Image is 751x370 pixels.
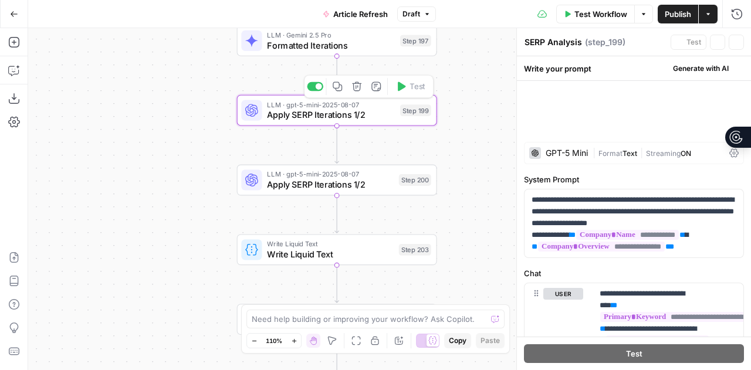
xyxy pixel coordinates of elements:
[444,333,471,348] button: Copy
[686,37,701,47] span: Test
[237,95,437,126] div: LLM · gpt-5-mini-2025-08-07Apply SERP Iterations 1/2Step 199Test
[524,267,744,279] label: Chat
[267,108,395,121] span: Apply SERP Iterations 1/2
[267,239,394,249] span: Write Liquid Text
[397,6,436,22] button: Draft
[316,5,395,23] button: Article Refresh
[673,63,729,74] span: Generate with AI
[574,8,627,20] span: Test Workflow
[449,335,466,346] span: Copy
[556,5,634,23] button: Test Workflow
[410,81,425,93] span: Test
[237,234,437,265] div: Write Liquid TextWrite Liquid TextStep 203
[335,195,339,233] g: Edge from step_200 to step_203
[266,336,282,345] span: 110%
[390,78,430,95] button: Test
[593,147,598,158] span: |
[658,61,744,76] button: Generate with AI
[237,165,437,196] div: LLM · gpt-5-mini-2025-08-07Apply SERP Iterations 1/2Step 200
[671,35,706,50] button: Test
[524,174,744,185] label: System Prompt
[543,288,583,300] button: user
[335,125,339,164] g: Edge from step_199 to step_200
[665,8,691,20] span: Publish
[267,247,394,260] span: Write Liquid Text
[546,149,588,157] div: GPT-5 Mini
[524,344,744,363] button: Test
[402,9,420,19] span: Draft
[517,56,751,80] div: Write your prompt
[400,104,431,116] div: Step 199
[658,5,698,23] button: Publish
[646,149,681,158] span: Streaming
[267,30,395,40] span: LLM · Gemini 2.5 Pro
[623,149,637,158] span: Text
[267,99,395,110] span: LLM · gpt-5-mini-2025-08-07
[333,8,388,20] span: Article Refresh
[525,36,582,48] textarea: SERP Analysis
[267,169,394,179] span: LLM · gpt-5-mini-2025-08-07
[481,335,500,346] span: Paste
[237,25,437,56] div: LLM · Gemini 2.5 ProFormatted IterationsStep 197
[267,39,395,52] span: Formatted Iterations
[399,244,431,256] div: Step 203
[267,178,394,191] span: Apply SERP Iterations 1/2
[681,149,691,158] span: ON
[400,35,431,46] div: Step 197
[637,147,646,158] span: |
[585,36,625,48] span: ( step_199 )
[335,264,339,303] g: Edge from step_203 to step_184
[598,149,623,158] span: Format
[399,174,431,186] div: Step 200
[237,304,437,335] div: LLM · gpt-5-mini-2025-08-07AEO Suggestions 1/2Step 184
[626,348,642,359] span: Test
[476,333,505,348] button: Paste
